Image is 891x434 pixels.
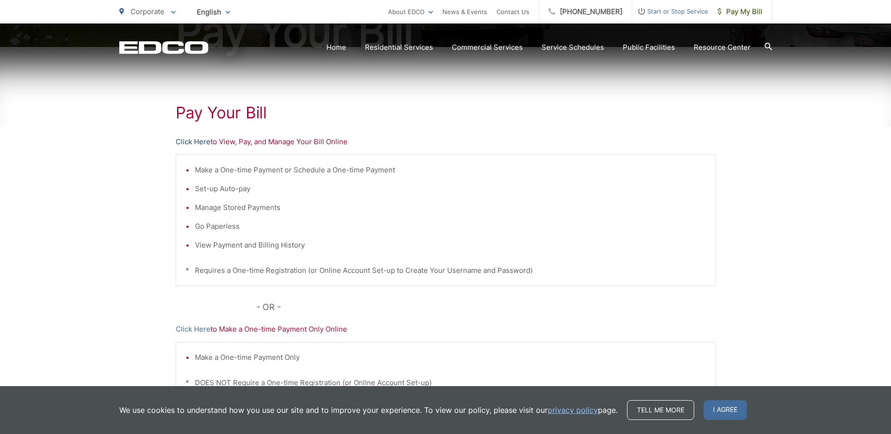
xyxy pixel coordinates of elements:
a: Resource Center [694,42,751,53]
a: Commercial Services [452,42,523,53]
p: to Make a One-time Payment Only Online [176,324,716,335]
p: * DOES NOT Require a One-time Registration (or Online Account Set-up) [186,377,706,388]
span: English [190,4,237,20]
a: About EDCO [388,6,433,17]
a: Click Here [176,136,210,147]
li: Make a One-time Payment or Schedule a One-time Payment [195,164,706,176]
a: Home [326,42,346,53]
a: Contact Us [496,6,529,17]
p: * Requires a One-time Registration (or Online Account Set-up to Create Your Username and Password) [186,265,706,276]
a: Public Facilities [623,42,675,53]
a: Click Here [176,324,210,335]
p: We use cookies to understand how you use our site and to improve your experience. To view our pol... [119,404,618,416]
a: News & Events [442,6,487,17]
a: Residential Services [365,42,433,53]
a: privacy policy [548,404,598,416]
li: View Payment and Billing History [195,240,706,251]
span: Pay My Bill [718,6,762,17]
h1: Pay Your Bill [176,103,716,122]
li: Make a One-time Payment Only [195,352,706,363]
li: Set-up Auto-pay [195,183,706,194]
li: Go Paperless [195,221,706,232]
p: to View, Pay, and Manage Your Bill Online [176,136,716,147]
a: Service Schedules [542,42,604,53]
p: - OR - [256,300,716,314]
span: I agree [704,400,747,420]
span: Corporate [131,7,164,16]
a: Tell me more [627,400,694,420]
li: Manage Stored Payments [195,202,706,213]
a: EDCD logo. Return to the homepage. [119,41,209,54]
